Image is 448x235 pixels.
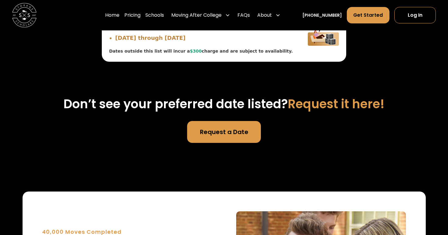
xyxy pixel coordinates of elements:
a: Home [105,7,119,24]
img: Delivery Image [308,22,339,54]
div: Moving After College [169,7,233,24]
a: Log In [394,7,436,23]
h3: Don’t see your preferred date listed? [23,97,426,111]
div: About [257,12,272,19]
a: Pricing [124,7,140,24]
a: [PHONE_NUMBER] [302,12,342,19]
div: About [255,7,283,24]
span: $300 [190,49,202,54]
div: Dates outside this list will incur a charge and are subject to availability. [109,48,293,54]
a: Get Started [347,7,389,23]
li: [DATE] through [DATE] [115,34,293,42]
img: Storage Scholars main logo [12,3,37,27]
a: Request a Date [187,121,261,143]
div: Moving After College [171,12,222,19]
a: home [12,3,37,27]
span: Request it here! [288,95,385,112]
a: FAQs [237,7,250,24]
a: Schools [145,7,164,24]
